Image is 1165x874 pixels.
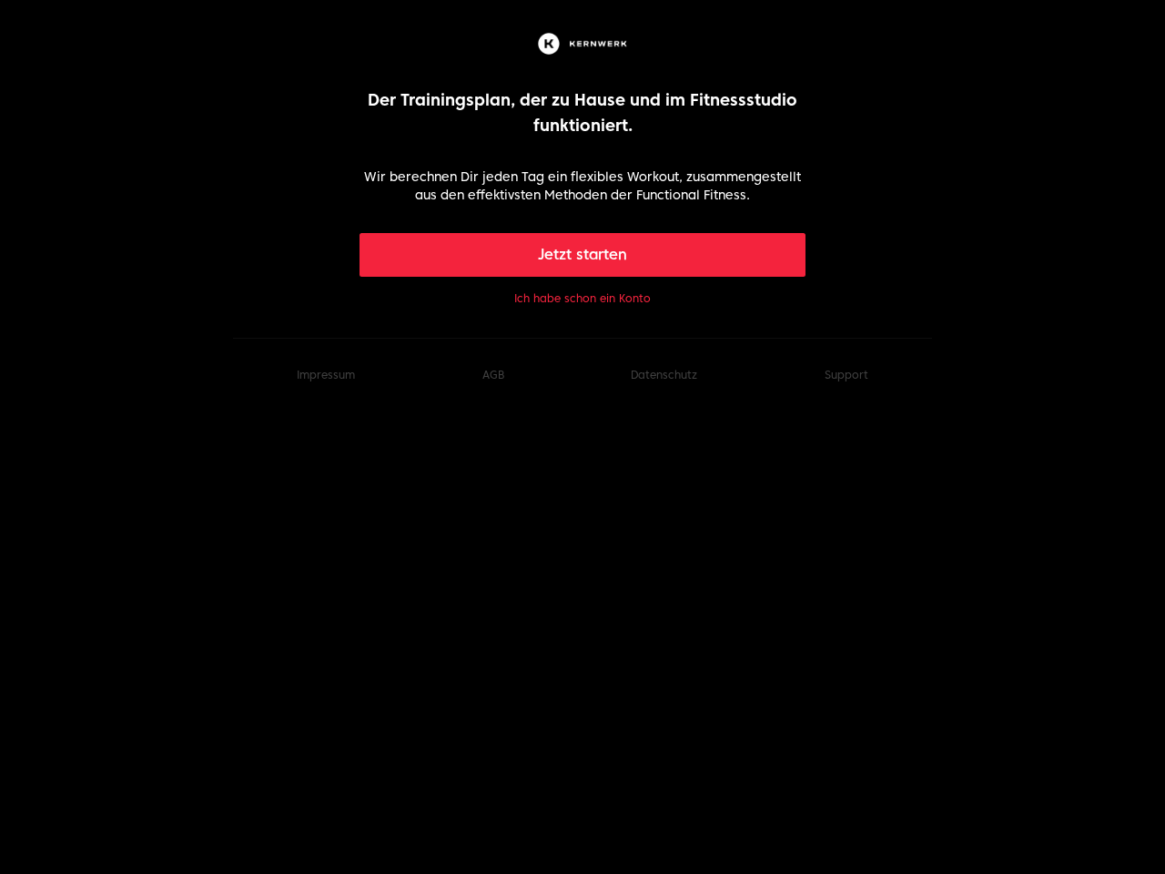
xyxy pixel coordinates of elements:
button: Jetzt starten [360,233,806,277]
button: Support [825,368,868,382]
a: Datenschutz [631,368,697,381]
a: AGB [482,368,504,381]
button: Ich habe schon ein Konto [514,291,651,306]
p: Der Trainingsplan, der zu Hause und im Fitnessstudio funktioniert. [360,87,806,138]
a: Impressum [297,368,355,381]
p: Wir berechnen Dir jeden Tag ein flexibles Workout, zusammengestellt aus den effektivsten Methoden... [360,168,806,204]
img: Kernwerk® [534,29,631,58]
